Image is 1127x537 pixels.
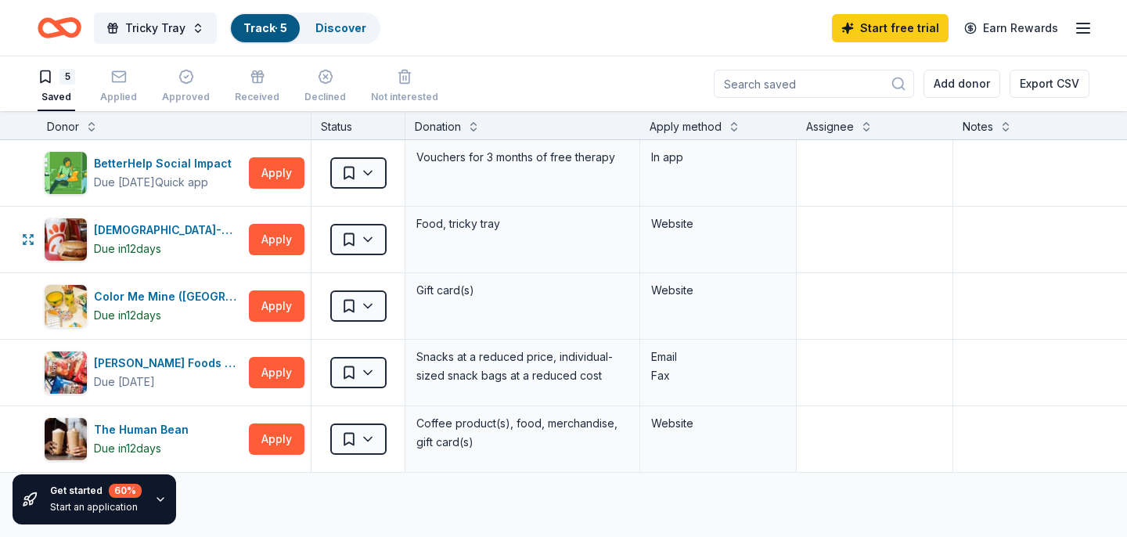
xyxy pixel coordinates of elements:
[44,151,243,195] button: Image for BetterHelp Social ImpactBetterHelp Social ImpactDue [DATE]Quick app
[651,348,785,366] div: Email
[45,351,87,394] img: Image for Herr Foods Inc.
[249,157,304,189] button: Apply
[45,218,87,261] img: Image for Chick-fil-A (Ramsey)
[924,70,1000,98] button: Add donor
[94,13,217,44] button: Tricky Tray
[94,306,161,325] div: Due in 12 days
[371,91,438,103] div: Not interested
[832,14,949,42] a: Start free trial
[651,414,785,433] div: Website
[44,417,243,461] button: Image for The Human BeanThe Human BeanDue in12days
[651,214,785,233] div: Website
[94,354,243,373] div: [PERSON_NAME] Foods Inc.
[38,9,81,46] a: Home
[38,91,75,103] div: Saved
[45,152,87,194] img: Image for BetterHelp Social Impact
[44,218,243,261] button: Image for Chick-fil-A (Ramsey)[DEMOGRAPHIC_DATA]-fil-A ([PERSON_NAME])Due in12days
[315,21,366,34] a: Discover
[415,413,630,453] div: Coffee product(s), food, merchandise, gift card(s)
[650,117,722,136] div: Apply method
[415,279,630,301] div: Gift card(s)
[50,484,142,498] div: Get started
[243,21,287,34] a: Track· 5
[162,91,210,103] div: Approved
[415,346,630,387] div: Snacks at a reduced price, individual-sized snack bags at a reduced cost
[304,63,346,111] button: Declined
[415,213,630,235] div: Food, tricky tray
[714,70,914,98] input: Search saved
[44,284,243,328] button: Image for Color Me Mine (Ridgewood)Color Me Mine ([GEOGRAPHIC_DATA])Due in12days
[304,91,346,103] div: Declined
[94,373,155,391] div: Due [DATE]
[249,357,304,388] button: Apply
[371,63,438,111] button: Not interested
[59,69,75,85] div: 5
[94,221,243,240] div: [DEMOGRAPHIC_DATA]-fil-A ([PERSON_NAME])
[651,148,785,167] div: In app
[963,117,993,136] div: Notes
[249,290,304,322] button: Apply
[651,366,785,385] div: Fax
[235,91,279,103] div: Received
[415,146,630,168] div: Vouchers for 3 months of free therapy
[155,175,208,190] div: Quick app
[100,63,137,111] button: Applied
[249,224,304,255] button: Apply
[38,63,75,111] button: 5Saved
[44,351,243,395] button: Image for Herr Foods Inc.[PERSON_NAME] Foods Inc.Due [DATE]
[235,63,279,111] button: Received
[311,111,405,139] div: Status
[94,287,243,306] div: Color Me Mine ([GEOGRAPHIC_DATA])
[50,501,142,514] div: Start an application
[249,423,304,455] button: Apply
[94,240,161,258] div: Due in 12 days
[94,173,155,192] div: Due [DATE]
[125,19,185,38] span: Tricky Tray
[94,420,195,439] div: The Human Bean
[162,63,210,111] button: Approved
[806,117,854,136] div: Assignee
[229,13,380,44] button: Track· 5Discover
[651,281,785,300] div: Website
[1010,70,1089,98] button: Export CSV
[94,439,161,458] div: Due in 12 days
[45,285,87,327] img: Image for Color Me Mine (Ridgewood)
[109,484,142,498] div: 60 %
[955,14,1068,42] a: Earn Rewards
[47,117,79,136] div: Donor
[415,117,461,136] div: Donation
[100,91,137,103] div: Applied
[45,418,87,460] img: Image for The Human Bean
[94,154,238,173] div: BetterHelp Social Impact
